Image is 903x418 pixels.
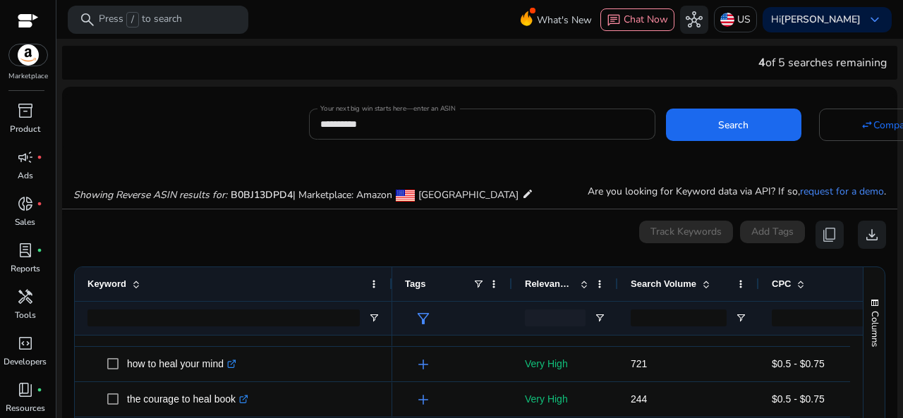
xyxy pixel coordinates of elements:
[861,118,873,131] mat-icon: swap_horiz
[525,385,605,414] p: Very High
[772,393,825,405] span: $0.5 - $0.75
[631,309,727,326] input: Search Volume Filter Input
[415,321,432,338] span: add
[17,195,34,212] span: donut_small
[17,381,34,398] span: book_4
[17,288,34,305] span: handyman
[415,391,432,408] span: add
[594,312,605,324] button: Open Filter Menu
[17,242,34,259] span: lab_profile
[537,8,592,32] span: What's New
[781,13,861,26] b: [PERSON_NAME]
[87,309,360,326] input: Keyword Filter Input
[666,109,801,141] button: Search
[10,123,40,135] p: Product
[6,402,45,414] p: Resources
[686,11,703,28] span: hub
[73,188,227,202] i: Showing Reverse ASIN results for:
[127,350,236,379] p: how to heal your mind
[680,6,708,34] button: hub
[418,188,519,202] span: [GEOGRAPHIC_DATA]
[79,11,96,28] span: search
[17,149,34,166] span: campaign
[758,54,887,71] div: of 5 searches remaining
[863,226,880,243] span: download
[17,335,34,352] span: code_blocks
[588,184,886,199] p: Are you looking for Keyword data via API? If so, .
[11,262,40,275] p: Reports
[9,44,47,66] img: amazon.svg
[405,278,425,289] span: Tags
[99,12,182,27] p: Press to search
[525,278,574,289] span: Relevance Score
[800,185,884,198] a: request for a demo
[17,102,34,119] span: inventory_2
[15,216,35,228] p: Sales
[525,350,605,379] p: Very High
[631,358,647,369] span: 721
[624,13,668,26] span: Chat Now
[771,15,861,25] p: Hi
[87,278,126,289] span: Keyword
[758,55,765,70] span: 4
[772,278,791,289] span: CPC
[737,7,751,32] p: US
[37,201,42,207] span: fiber_manual_record
[522,185,533,202] mat-icon: edit
[868,311,881,347] span: Columns
[37,387,42,393] span: fiber_manual_record
[126,12,139,27] span: /
[600,8,674,31] button: chatChat Now
[8,71,48,82] p: Marketplace
[772,309,868,326] input: CPC Filter Input
[718,118,749,133] span: Search
[720,13,734,27] img: us.svg
[735,312,746,324] button: Open Filter Menu
[368,312,380,324] button: Open Filter Menu
[37,247,42,253] span: fiber_manual_record
[15,309,36,321] p: Tools
[4,355,47,368] p: Developers
[858,221,886,249] button: download
[37,154,42,160] span: fiber_manual_record
[415,356,432,373] span: add
[293,188,392,202] span: | Marketplace: Amazon
[127,385,248,414] p: the courage to heal book
[415,310,432,327] span: filter_alt
[320,104,455,113] mat-label: Your next big win starts here—enter an ASIN
[231,188,293,202] span: B0BJ13DPD4
[18,169,33,182] p: Ads
[866,11,883,28] span: keyboard_arrow_down
[631,278,696,289] span: Search Volume
[607,13,621,27] span: chat
[772,358,825,369] span: $0.5 - $0.75
[631,393,647,405] span: 244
